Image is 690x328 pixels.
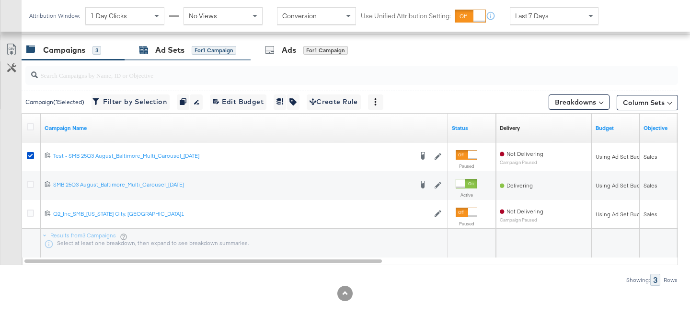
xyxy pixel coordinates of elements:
[92,94,170,110] button: Filter by Selection
[549,94,609,110] button: Breakdowns
[307,94,361,110] button: Create Rule
[644,124,684,132] a: Your campaign's objective.
[452,124,492,132] a: Shows the current state of your Ad Campaign.
[515,12,549,20] span: Last 7 Days
[456,163,477,169] label: Paused
[596,211,649,218] div: Using Ad Set Budget
[53,152,413,160] div: Test - SMB 25Q3 August_Baltimore_Multi_Carousel_[DATE]
[210,94,266,110] button: Edit Budget
[213,96,264,108] span: Edit Budget
[53,181,413,190] a: SMB 25Q3 August_Baltimore_Multi_Carousel_[DATE]
[650,274,660,286] div: 3
[500,124,520,132] div: Delivery
[506,208,543,215] span: Not Delivering
[361,12,451,21] label: Use Unified Attribution Setting:
[91,12,127,20] span: 1 Day Clicks
[189,12,217,20] span: No Views
[663,277,678,283] div: Rows
[456,221,477,227] label: Paused
[596,182,649,189] div: Using Ad Set Budget
[94,96,167,108] span: Filter by Selection
[25,98,84,106] div: Campaign ( 1 Selected)
[626,277,650,283] div: Showing:
[506,182,533,189] span: Delivering
[310,96,358,108] span: Create Rule
[303,46,348,55] div: for 1 Campaign
[617,95,678,110] button: Column Sets
[644,153,657,160] span: Sales
[45,124,444,132] a: Your campaign name.
[500,217,543,223] sub: Campaign Paused
[500,124,520,132] a: Reflects the ability of your Ad Campaign to achieve delivery based on ad states, schedule and bud...
[596,153,649,161] div: Using Ad Set Budget
[456,192,477,198] label: Active
[192,46,236,55] div: for 1 Campaign
[29,12,80,19] div: Attribution Window:
[282,12,317,20] span: Conversion
[500,160,543,165] sub: Campaign Paused
[43,45,85,56] div: Campaigns
[596,124,636,132] a: The maximum amount you're willing to spend on your ads, on average each day or over the lifetime ...
[92,46,101,55] div: 3
[53,181,413,188] div: SMB 25Q3 August_Baltimore_Multi_Carousel_[DATE]
[506,150,543,157] span: Not Delivering
[155,45,184,56] div: Ad Sets
[53,152,413,162] a: Test - SMB 25Q3 August_Baltimore_Multi_Carousel_[DATE]
[38,62,620,81] input: Search Campaigns by Name, ID or Objective
[644,211,657,218] span: Sales
[282,45,296,56] div: Ads
[53,210,429,218] a: Q2_Inc_SMB_[US_STATE] City, [GEOGRAPHIC_DATA]1
[644,182,657,189] span: Sales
